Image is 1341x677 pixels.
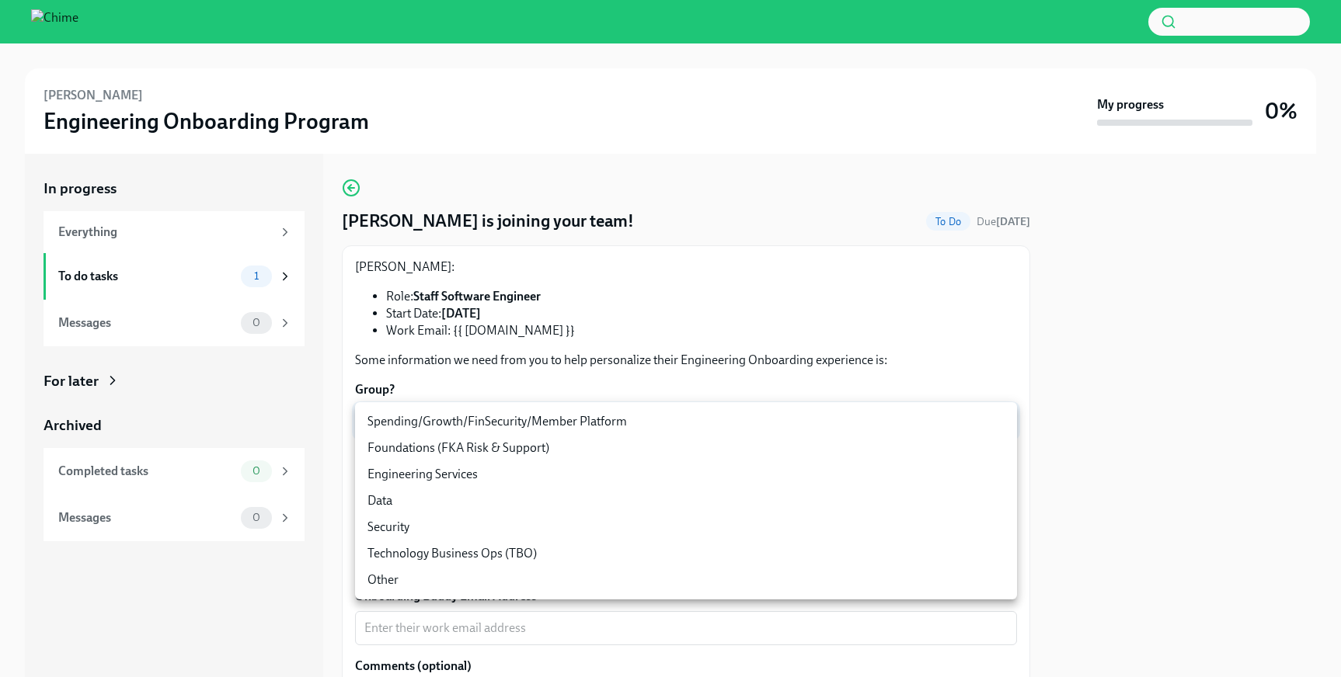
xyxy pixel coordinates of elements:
li: Foundations (FKA Risk & Support) [355,435,1017,461]
li: Other [355,567,1017,593]
li: Engineering Services [355,461,1017,488]
li: Technology Business Ops (TBO) [355,540,1017,567]
li: Data [355,488,1017,514]
li: Security [355,514,1017,540]
li: Spending/Growth/FinSecurity/Member Platform [355,408,1017,435]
